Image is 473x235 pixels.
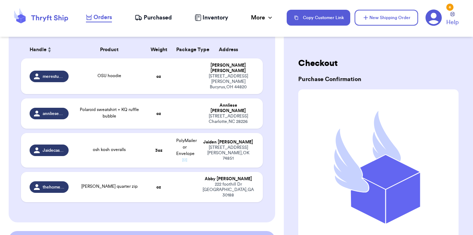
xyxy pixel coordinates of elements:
th: Product [73,41,146,58]
th: Address [198,41,263,58]
h3: Purchase Confirmation [298,75,459,84]
span: merestuckey [43,74,64,79]
span: OSU hoodie [97,74,121,78]
div: [STREET_ADDRESS] [PERSON_NAME] , OK 74851 [202,145,254,161]
strong: oz [156,111,161,116]
a: Inventory [195,13,228,22]
button: New Shipping Order [355,10,418,26]
span: [PERSON_NAME] quarter zip [81,184,138,189]
span: Orders [94,13,112,22]
span: Purchased [144,13,172,22]
span: PolyMailer or Envelope ✉️ [176,138,197,162]
strong: 3 oz [155,148,162,152]
div: [STREET_ADDRESS][PERSON_NAME] Bucyrus , OH 44820 [202,74,254,90]
button: Copy Customer Link [287,10,350,26]
span: thehomebodybookshelf [43,184,64,190]
span: Handle [30,46,47,54]
div: [STREET_ADDRESS] Charlotte , NC 28226 [202,114,254,124]
span: Polaroid sweatshirt + KQ ruffle bubble [80,107,139,118]
div: Annliese [PERSON_NAME] [202,103,254,114]
div: [PERSON_NAME] [PERSON_NAME] [202,63,254,74]
span: osh kosh overalls [93,147,126,152]
span: Help [446,18,459,27]
h2: Checkout [298,58,459,69]
a: Purchased [135,13,172,22]
span: Jaidecasey [43,147,64,153]
strong: oz [156,185,161,189]
div: Jaiden [PERSON_NAME] [202,139,254,145]
a: 6 [425,9,442,26]
button: Sort ascending [47,45,52,54]
span: Inventory [203,13,228,22]
strong: oz [156,74,161,79]
a: Orders [86,13,112,22]
th: Package Type [172,41,198,58]
div: 6 [446,4,454,11]
span: annlieseathome [43,111,64,116]
th: Weight [146,41,172,58]
a: Help [446,12,459,27]
div: Abby [PERSON_NAME] [202,176,254,182]
div: 222 foothill Dr [GEOGRAPHIC_DATA] , GA 30188 [202,182,254,198]
div: More [251,13,274,22]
